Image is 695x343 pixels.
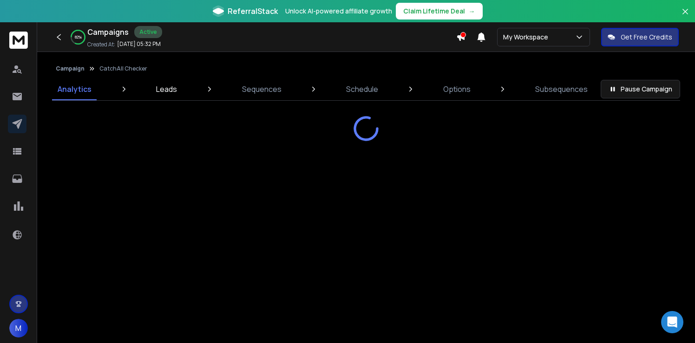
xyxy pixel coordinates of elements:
a: Analytics [52,78,97,100]
button: M [9,319,28,337]
h1: Campaigns [87,26,129,38]
a: Subsequences [530,78,593,100]
p: Leads [156,84,177,95]
button: Claim Lifetime Deal→ [396,3,483,19]
p: CatchAll Checker [99,65,147,72]
p: Subsequences [535,84,588,95]
a: Sequences [236,78,287,100]
p: Sequences [242,84,282,95]
p: Options [443,84,471,95]
a: Options [438,78,476,100]
a: Leads [151,78,183,100]
button: Close banner [679,6,691,28]
button: Get Free Credits [601,28,679,46]
a: Schedule [341,78,384,100]
p: Unlock AI-powered affiliate growth [285,6,392,16]
button: Pause Campaign [601,80,680,98]
button: Campaign [56,65,85,72]
p: Created At: [87,41,115,48]
p: Analytics [58,84,92,95]
span: → [469,6,475,16]
div: Open Intercom Messenger [661,311,683,333]
div: Active [134,26,162,38]
p: Schedule [346,84,378,95]
p: Get Free Credits [621,32,672,42]
p: 82 % [75,34,82,40]
span: ReferralStack [228,6,278,17]
p: My Workspace [503,32,552,42]
p: [DATE] 05:32 PM [117,40,161,48]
